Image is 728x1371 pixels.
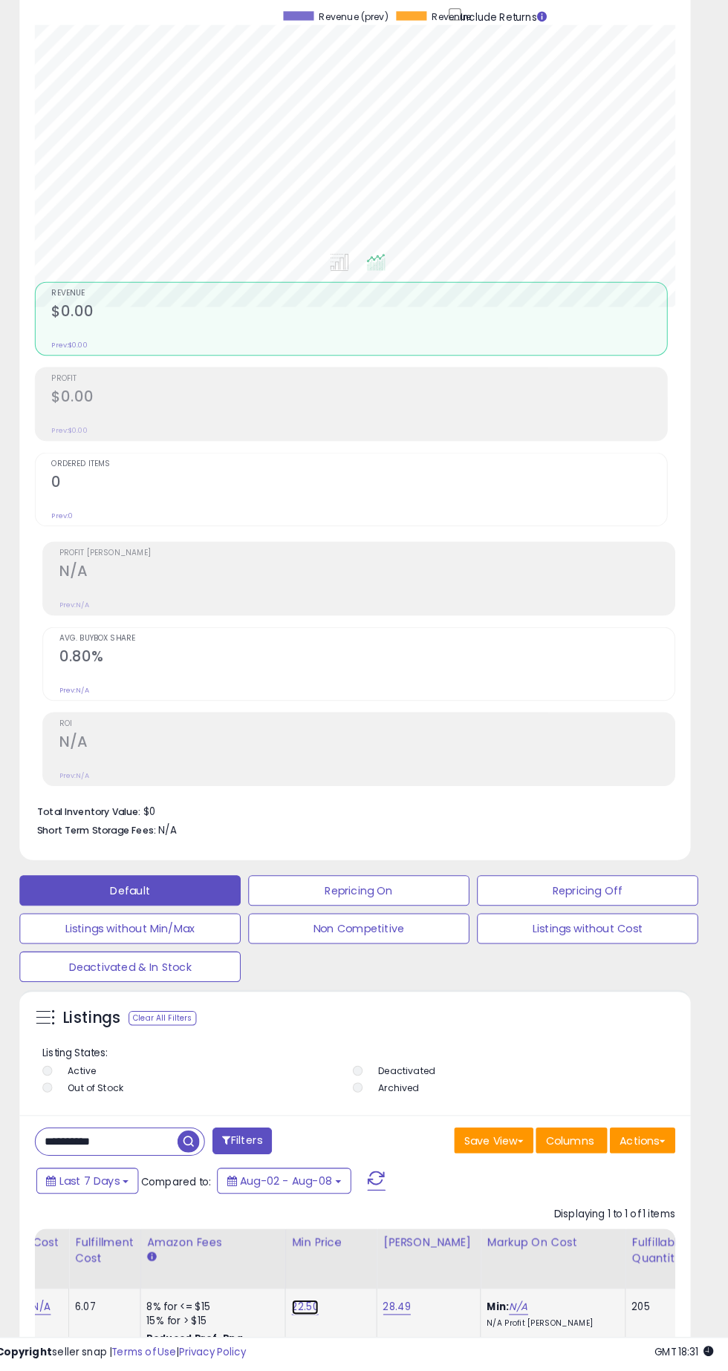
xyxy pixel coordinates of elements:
b: Total Inventory Value: [54,823,155,836]
h2: N/A [76,753,675,773]
a: N/A [514,1305,532,1320]
h2: 0 [68,500,668,520]
span: Revenue [439,50,478,60]
button: Non Competitive [260,929,475,958]
span: Profit [68,404,668,412]
small: Prev: $0.00 [68,370,103,379]
span: Profit [PERSON_NAME] [76,574,675,582]
a: Get started [494,10,571,27]
th: The percentage added to the cost of goods (COGS) that forms the calculator for Min & Max prices. [486,1236,627,1295]
div: Close [700,13,715,22]
small: Prev: N/A [76,624,105,632]
h2: $0.00 [68,333,668,353]
button: Save View [461,1137,538,1162]
span: Avg. Buybox Share [76,657,675,665]
b: Max: [493,1340,519,1354]
span: Aug-02 - Aug-08 [252,1182,342,1197]
span: Compared to: [155,1183,224,1197]
small: Prev: N/A [76,707,105,716]
div: Cost [50,1242,79,1257]
label: Archived [386,1092,426,1105]
small: Prev: 0 [68,537,89,546]
div: [PERSON_NAME] [391,1242,480,1257]
a: 22.50 [302,1305,329,1320]
button: Repricing Off [483,891,698,921]
button: Aug-02 - Aug-08 [230,1177,360,1202]
div: Clear All Filters [143,1024,209,1038]
button: Repricing On [260,891,475,921]
span: N/A [172,840,190,854]
h2: $0.00 [68,416,668,436]
div: 6.07 [91,1306,143,1319]
button: Deactivated & In Stock [37,966,253,995]
span: Last 7 Days [76,1182,134,1197]
div: Fulfillable Quantity [634,1242,685,1273]
a: 28.49 [391,1305,419,1320]
label: Active [84,1076,111,1088]
span: Columns [550,1142,597,1157]
div: 15% for > $15 [161,1319,285,1332]
div: Displaying 1 to 1 of 1 items [558,1215,676,1229]
b: Reduced Prof. Rng. [161,1336,259,1349]
label: Deactivated [386,1076,442,1088]
li: $0 [54,819,665,837]
button: Filters [225,1137,283,1163]
div: Amazon Fees [161,1242,290,1257]
img: Profile image for Adrian [134,7,157,30]
span: ROI [76,740,675,748]
small: Prev: N/A [76,790,105,799]
label: Out of Stock [84,1092,138,1105]
div: Markup on Cost [493,1242,621,1257]
div: Min Price [302,1242,379,1257]
span: 2025-08-16 18:31 GMT [656,1349,713,1363]
button: Default [37,891,253,921]
div: Boost your Walmart sales with AI-powered repricing. [169,10,481,25]
button: Columns [540,1137,610,1162]
button: Actions [612,1137,676,1162]
span: Ordered Items [68,487,668,495]
small: Amazon Fees. [161,1257,170,1271]
span: Revenue (prev) [329,50,397,60]
b: Short Term Storage Fees: [54,841,170,854]
p: Listing States: [59,1058,672,1073]
a: N/A [50,1305,68,1320]
span: Revenue [68,321,668,329]
small: Prev: $0.00 [68,454,103,462]
div: Fulfillment Cost [91,1242,149,1273]
button: Listings without Cost [483,929,698,958]
h2: N/A [76,586,675,606]
button: Last 7 Days [53,1177,153,1202]
div: 8% for <= $15 [161,1306,285,1319]
a: Terms of Use [127,1349,190,1363]
h5: Listings [79,1021,136,1041]
div: 205 [634,1306,680,1319]
p: N/A Profit [PERSON_NAME] [493,1323,616,1333]
button: Listings without Min/Max [37,929,253,958]
a: N/A [518,1340,536,1355]
div: seller snap | | [15,1349,258,1364]
a: Privacy Policy [192,1349,258,1363]
h2: 0.80% [76,670,675,690]
strong: Copyright [15,1349,69,1363]
b: Min: [493,1305,515,1319]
